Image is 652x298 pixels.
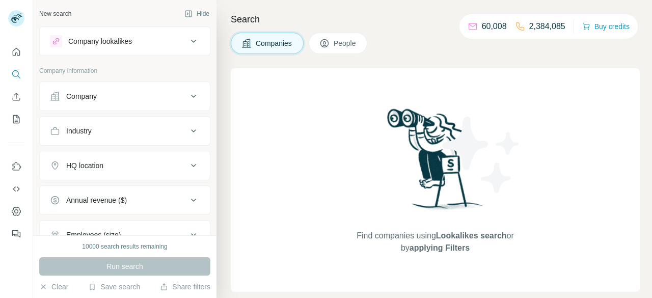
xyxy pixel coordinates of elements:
[88,282,140,292] button: Save search
[8,110,24,128] button: My lists
[334,38,357,48] span: People
[40,223,210,247] button: Employees (size)
[160,282,210,292] button: Share filters
[8,180,24,198] button: Use Surfe API
[256,38,293,48] span: Companies
[8,88,24,106] button: Enrich CSV
[39,9,71,18] div: New search
[40,29,210,53] button: Company lookalikes
[39,282,68,292] button: Clear
[177,6,216,21] button: Hide
[231,12,640,26] h4: Search
[8,157,24,176] button: Use Surfe on LinkedIn
[383,106,488,220] img: Surfe Illustration - Woman searching with binoculars
[529,20,565,33] p: 2,384,085
[66,160,103,171] div: HQ location
[482,20,507,33] p: 60,008
[8,202,24,221] button: Dashboard
[354,230,517,254] span: Find companies using or by
[8,65,24,84] button: Search
[436,109,527,201] img: Surfe Illustration - Stars
[66,126,92,136] div: Industry
[410,243,470,252] span: applying Filters
[66,230,121,240] div: Employees (size)
[82,242,167,251] div: 10000 search results remaining
[40,119,210,143] button: Industry
[40,153,210,178] button: HQ location
[66,195,127,205] div: Annual revenue ($)
[68,36,132,46] div: Company lookalikes
[8,43,24,61] button: Quick start
[39,66,210,75] p: Company information
[8,225,24,243] button: Feedback
[40,84,210,109] button: Company
[436,231,507,240] span: Lookalikes search
[582,19,630,34] button: Buy credits
[40,188,210,212] button: Annual revenue ($)
[66,91,97,101] div: Company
